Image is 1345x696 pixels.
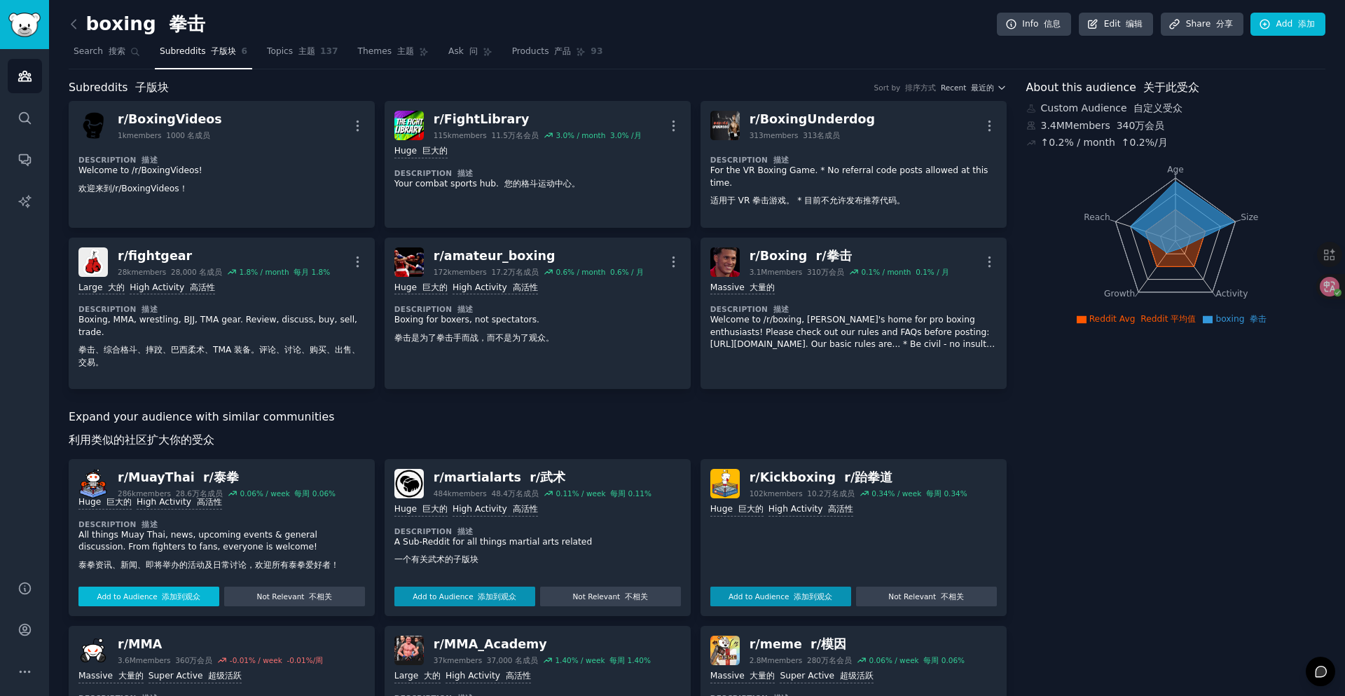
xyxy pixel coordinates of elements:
p: Boxing for boxers, not spectators. [394,314,681,350]
div: 0.11 % / week [556,489,651,498]
font: 巨大的 [422,282,448,292]
font: 不相关 [941,592,964,601]
font: 主题 [298,46,315,56]
div: Huge [710,503,764,517]
font: 超级活跃 [840,671,874,681]
img: MMA [78,636,108,665]
font: 欢迎来到/r/BoxingVideos！ [78,184,188,193]
img: BoxingVideos [78,111,108,140]
font: 子版块 [135,81,169,94]
font: 37,000 名成员 [487,656,538,664]
font: 排序方式 [905,83,936,92]
div: Huge [78,496,132,510]
font: r/武术 [530,470,565,484]
a: Search 搜索 [69,41,145,69]
tspan: Activity [1215,289,1248,299]
font: 描述 [457,527,474,535]
img: Boxing [710,247,740,277]
p: A Sub-Reddit for all things martial arts related [394,536,681,572]
div: r/ Kickboxing [750,469,967,486]
div: 0.06 % / week [869,655,965,665]
font: 信息 [1044,19,1061,29]
div: r/ meme [750,636,965,653]
font: 大的 [424,671,441,681]
div: 0.34 % / week [871,489,967,498]
span: 93 [591,46,602,58]
div: r/ amateur_boxing [434,247,644,265]
font: 大量的 [118,671,144,681]
div: 1.40 % / week [555,655,651,665]
div: 2.8M members [750,655,852,665]
font: 拳击 [1250,314,1267,324]
p: For the VR Boxing Game. * No referral code posts allowed at this time. [710,165,997,213]
font: 大的 [108,282,125,292]
button: Add to Audience 添加到观众 [394,587,535,606]
font: 0.6% / 月 [610,268,644,276]
div: r/ BoxingVideos [118,111,222,128]
font: 巨大的 [422,504,448,514]
font: 超级活跃 [208,671,242,681]
p: Boxing, MMA, wrestling, BJJ, TMA gear. Review, discuss, buy, sell, trade. [78,314,365,374]
font: 340万会员 [1117,120,1165,131]
img: Kickboxing [710,469,740,498]
font: 310万会员 [807,268,844,276]
span: Subreddits [160,46,237,58]
div: Huge [394,282,448,295]
font: 泰拳资讯、新闻、即将举办的活动及日常讨论，欢迎所有泰拳爱好者！ [78,560,339,570]
dt: Description [78,519,365,529]
font: 添加 [1298,19,1315,29]
span: 6 [241,46,247,58]
font: 360万会员 [175,656,212,664]
font: 拳击是为了拳击手而战，而不是为了观众。 [394,333,554,343]
font: 高活性 [190,282,215,292]
font: 主题 [397,46,414,56]
dt: Description [710,155,997,165]
a: Add 添加 [1250,13,1325,36]
img: amateur_boxing [394,247,424,277]
font: 描述 [773,156,789,164]
a: fightgearr/fightgear28kmembers 28,000 名成员1.8% / month 每月 1.8%Large 大的High Activity 高活性Description... [69,238,375,390]
p: Welcome to /r/BoxingVideos! [78,165,365,200]
div: High Activity [137,496,222,510]
img: meme [710,636,740,665]
div: r/ FightLibrary [434,111,642,128]
font: 描述 [457,169,474,177]
div: 484k members [434,489,539,498]
font: 11.5万名会员 [491,131,538,139]
div: High Activity [446,670,531,683]
div: High Activity [130,282,215,295]
tspan: Growth [1104,289,1135,299]
tspan: Age [1167,165,1184,175]
font: 高活性 [828,504,853,514]
font: 添加到观众 [478,592,516,601]
font: 描述 [142,156,158,164]
span: Products [512,46,572,58]
button: Add to Audience 添加到观众 [710,587,851,606]
font: 描述 [457,305,474,313]
font: 产品 [554,46,571,56]
span: boxing [1215,314,1267,324]
font: 您的格斗运动中心。 [504,179,580,189]
a: amateur_boxingr/amateur_boxing172kmembers 17.2万名成员0.6% / month 0.6% / 月Huge 巨大的High Activity 高活性D... [385,238,691,390]
font: 48.4万名成员 [491,489,538,498]
img: GummySearch logo [8,13,41,37]
font: 添加到观众 [794,592,832,601]
div: Large [394,670,441,683]
div: r/ MMA [118,636,323,653]
dt: Description [394,168,681,178]
font: 高活性 [506,671,531,681]
dt: Description [394,526,681,536]
font: 高活性 [197,497,222,507]
div: 37k members [434,655,538,665]
dt: Description [78,304,365,314]
div: High Activity [453,282,538,295]
font: 编辑 [1126,19,1143,29]
span: Reddit Avg [1089,314,1196,324]
font: 适用于 VR 拳击游戏。 * 目前不允许发布推荐代码。 [710,196,906,205]
font: 28,000 名成员 [171,268,222,276]
font: 不相关 [309,592,332,601]
div: 1k members [118,130,210,140]
tspan: Reach [1084,212,1110,221]
font: 问 [469,46,478,56]
button: Not Relevant 不相关 [224,587,365,606]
